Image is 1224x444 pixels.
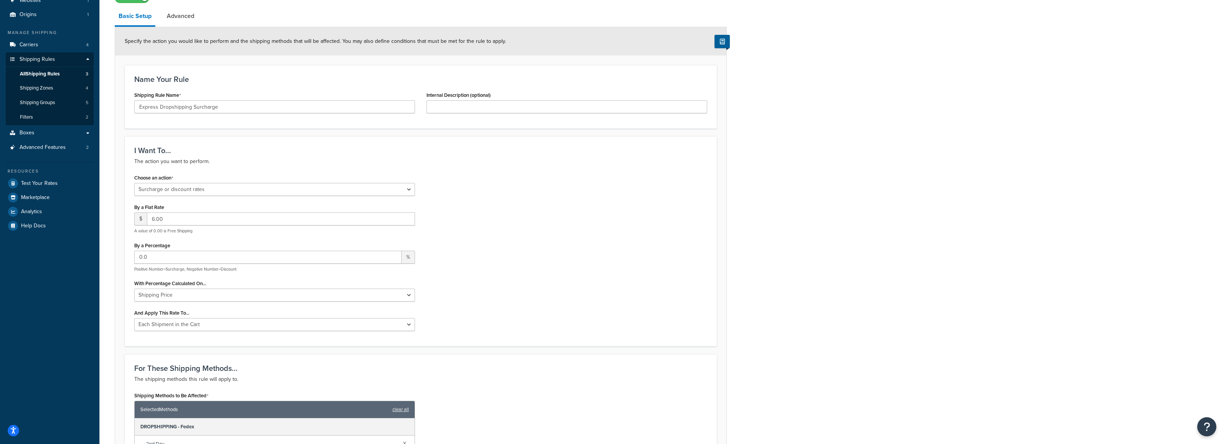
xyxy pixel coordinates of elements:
li: Origins [6,8,94,22]
span: Test Your Rates [21,180,58,187]
span: % [402,251,415,264]
div: DROPSHIPPING - Fedex [135,418,415,436]
span: Boxes [20,130,34,136]
a: Filters2 [6,110,94,124]
span: 2 [86,114,88,121]
p: Positive Number=Surcharge, Negative Number=Discount [134,266,415,272]
li: Shipping Zones [6,81,94,95]
li: Shipping Groups [6,96,94,110]
a: Advanced Features2 [6,140,94,155]
a: clear all [392,404,409,415]
span: Shipping Rules [20,56,55,63]
span: Filters [20,114,33,121]
span: 2 [86,144,89,151]
label: By a Percentage [134,243,170,248]
li: Shipping Rules [6,52,94,125]
li: Carriers [6,38,94,52]
a: Carriers4 [6,38,94,52]
a: Advanced [163,7,198,25]
label: Shipping Rule Name [134,92,181,98]
label: And Apply This Rate To... [134,310,189,316]
a: Test Your Rates [6,176,94,190]
p: A value of 0.00 is Free Shipping [134,228,415,234]
div: Resources [6,168,94,175]
li: Advanced Features [6,140,94,155]
label: Choose an action [134,175,173,181]
span: Specify the action you would like to perform and the shipping methods that will be affected. You ... [125,37,506,45]
h3: For These Shipping Methods... [134,364,707,372]
span: Shipping Groups [20,100,55,106]
a: AllShipping Rules3 [6,67,94,81]
button: Open Resource Center [1197,417,1216,436]
span: 4 [86,42,89,48]
span: $ [134,212,147,225]
span: 4 [86,85,88,91]
button: Show Help Docs [715,35,730,48]
span: Selected Methods [140,404,389,415]
h3: I Want To... [134,146,707,155]
a: Shipping Zones4 [6,81,94,95]
p: The action you want to perform. [134,157,707,166]
label: With Percentage Calculated On... [134,281,206,286]
span: All Shipping Rules [20,71,60,77]
label: By a Flat Rate [134,204,164,210]
a: Shipping Rules [6,52,94,67]
a: Origins1 [6,8,94,22]
a: Help Docs [6,219,94,233]
p: The shipping methods this rule will apply to. [134,375,707,384]
span: Marketplace [21,194,50,201]
span: 3 [86,71,88,77]
span: Analytics [21,209,42,215]
span: Origins [20,11,37,18]
span: Shipping Zones [20,85,53,91]
h3: Name Your Rule [134,75,707,83]
li: Filters [6,110,94,124]
label: Shipping Methods to Be Affected [134,393,208,399]
span: 5 [86,100,88,106]
span: Help Docs [21,223,46,229]
span: Carriers [20,42,38,48]
div: Manage Shipping [6,29,94,36]
a: Boxes [6,126,94,140]
a: Analytics [6,205,94,219]
label: Internal Description (optional) [426,92,491,98]
span: 1 [87,11,89,18]
a: Shipping Groups5 [6,96,94,110]
a: Marketplace [6,191,94,204]
span: Advanced Features [20,144,66,151]
a: Basic Setup [115,7,155,27]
